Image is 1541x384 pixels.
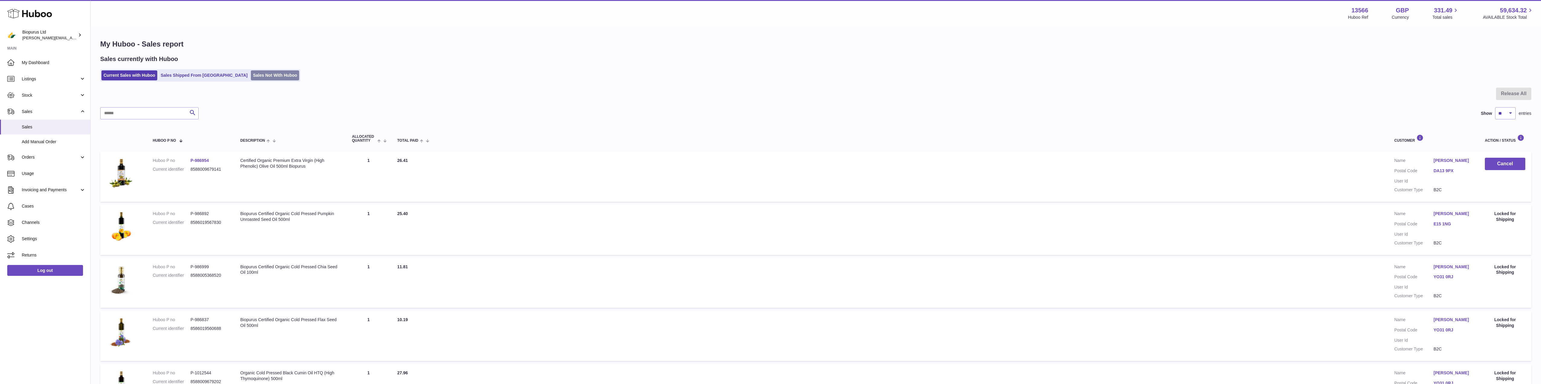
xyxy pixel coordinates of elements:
[1434,168,1473,174] a: DA13 9PX
[1394,158,1434,165] dt: Name
[1485,264,1525,276] div: Locked for Shipping
[240,139,265,143] span: Description
[346,258,391,308] td: 1
[190,158,209,163] a: P-986954
[1434,221,1473,227] a: E15 1NG
[1434,6,1452,15] span: 331.49
[397,211,408,216] span: 25.40
[1434,240,1473,246] dd: B2C
[1394,370,1434,377] dt: Name
[22,76,79,82] span: Listings
[101,70,157,80] a: Current Sales with Huboo
[1483,15,1534,20] span: AVAILABLE Stock Total
[1394,231,1434,237] dt: User Id
[1394,178,1434,184] dt: User Id
[22,35,121,40] span: [PERSON_NAME][EMAIL_ADDRESS][DOMAIN_NAME]
[1394,337,1434,343] dt: User Id
[1434,370,1473,376] a: [PERSON_NAME]
[106,211,136,241] img: 135661717145616.jpg
[1394,187,1434,193] dt: Customer Type
[22,109,79,115] span: Sales
[153,158,190,163] dt: Huboo P no
[190,370,228,376] dd: P-1012544
[153,220,190,225] dt: Current identifier
[158,70,250,80] a: Sales Shipped From [GEOGRAPHIC_DATA]
[240,370,340,382] div: Organic Cold Pressed Black Cumin Oil HTQ (High Thymoquinone) 500ml
[1485,317,1525,328] div: Locked for Shipping
[22,139,86,145] span: Add Manual Order
[153,166,190,172] dt: Current identifier
[1394,317,1434,324] dt: Name
[397,139,418,143] span: Total paid
[100,55,178,63] h2: Sales currently with Huboo
[346,205,391,255] td: 1
[1434,187,1473,193] dd: B2C
[1394,274,1434,281] dt: Postal Code
[1394,240,1434,246] dt: Customer Type
[22,203,86,209] span: Cases
[1483,6,1534,20] a: 59,634.32 AVAILABLE Stock Total
[240,317,340,328] div: Biopurus Certified Organic Cold Pressed Flax Seed Oil 500ml
[1392,15,1409,20] div: Currency
[1434,346,1473,352] dd: B2C
[1485,134,1525,143] div: Action / Status
[397,370,408,375] span: 27.96
[1434,293,1473,299] dd: B2C
[1394,264,1434,271] dt: Name
[1434,158,1473,163] a: [PERSON_NAME]
[1485,211,1525,222] div: Locked for Shipping
[22,171,86,176] span: Usage
[1434,327,1473,333] a: YO31 0RJ
[22,236,86,242] span: Settings
[1394,168,1434,175] dt: Postal Code
[190,211,228,217] dd: P-986892
[153,317,190,323] dt: Huboo P no
[22,252,86,258] span: Returns
[22,60,86,66] span: My Dashboard
[22,124,86,130] span: Sales
[1348,15,1368,20] div: Huboo Ref
[1519,111,1531,116] span: entries
[240,264,340,276] div: Biopurus Certified Organic Cold Pressed Chia Seed Oil 100ml
[153,326,190,331] dt: Current identifier
[153,273,190,278] dt: Current identifier
[1351,6,1368,15] strong: 13566
[240,211,340,222] div: Biopurus Certified Organic Cold Pressed Pumpkin Unroasted Seed Oil 500ml
[1500,6,1527,15] span: 59,634.32
[352,135,376,143] span: ALLOCATED Quantity
[100,39,1531,49] h1: My Huboo - Sales report
[153,370,190,376] dt: Huboo P no
[397,264,408,269] span: 11.81
[22,220,86,225] span: Channels
[22,29,77,41] div: Biopurus Ltd
[1481,111,1492,116] label: Show
[1432,6,1459,20] a: 331.49 Total sales
[1434,274,1473,280] a: YO31 0RJ
[106,317,136,347] img: 135661717148105.jpg
[106,158,136,188] img: 135661717141437.jpg
[22,187,79,193] span: Invoicing and Payments
[1394,293,1434,299] dt: Customer Type
[106,264,136,294] img: 135661716566295.jpg
[190,317,228,323] dd: P-986837
[7,265,83,276] a: Log out
[1432,15,1459,20] span: Total sales
[1396,6,1409,15] strong: GBP
[153,264,190,270] dt: Huboo P no
[1394,346,1434,352] dt: Customer Type
[190,273,228,278] dd: 8588005368520
[240,158,340,169] div: Certified Organic Premium Extra Virgin (High Phenolic) Olive Oil 500ml Biopurus
[1394,211,1434,218] dt: Name
[1394,327,1434,334] dt: Postal Code
[1434,211,1473,217] a: [PERSON_NAME]
[7,31,16,40] img: peter@biopurus.co.uk
[1394,134,1473,143] div: Customer
[1485,158,1525,170] button: Cancel
[190,264,228,270] dd: P-986999
[22,92,79,98] span: Stock
[1394,221,1434,228] dt: Postal Code
[1485,370,1525,382] div: Locked for Shipping
[346,152,391,202] td: 1
[1394,284,1434,290] dt: User Id
[1434,317,1473,323] a: [PERSON_NAME]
